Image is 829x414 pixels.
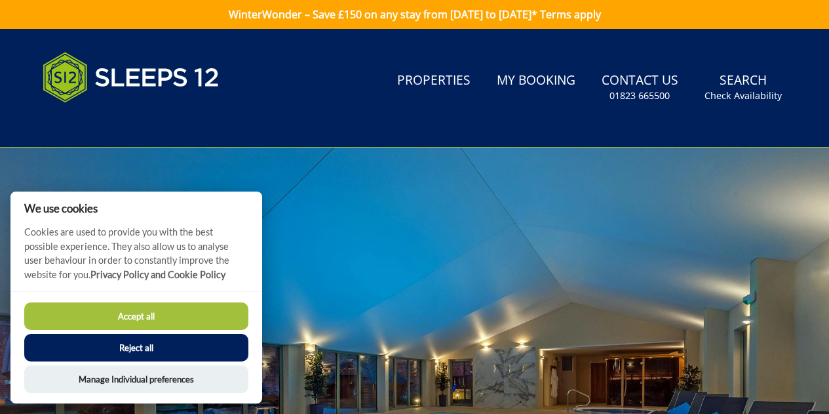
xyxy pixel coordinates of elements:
[90,269,225,280] a: Privacy Policy and Cookie Policy
[36,118,174,129] iframe: Customer reviews powered by Trustpilot
[10,225,262,291] p: Cookies are used to provide you with the best possible experience. They also allow us to analyse ...
[24,365,248,393] button: Manage Individual preferences
[699,66,787,109] a: SearchCheck Availability
[24,334,248,362] button: Reject all
[492,66,581,96] a: My Booking
[392,66,476,96] a: Properties
[24,302,248,330] button: Accept all
[704,89,782,102] small: Check Availability
[10,202,262,215] h2: We use cookies
[43,45,220,110] img: Sleeps 12
[609,89,670,102] small: 01823 665500
[596,66,684,109] a: Contact Us01823 665500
